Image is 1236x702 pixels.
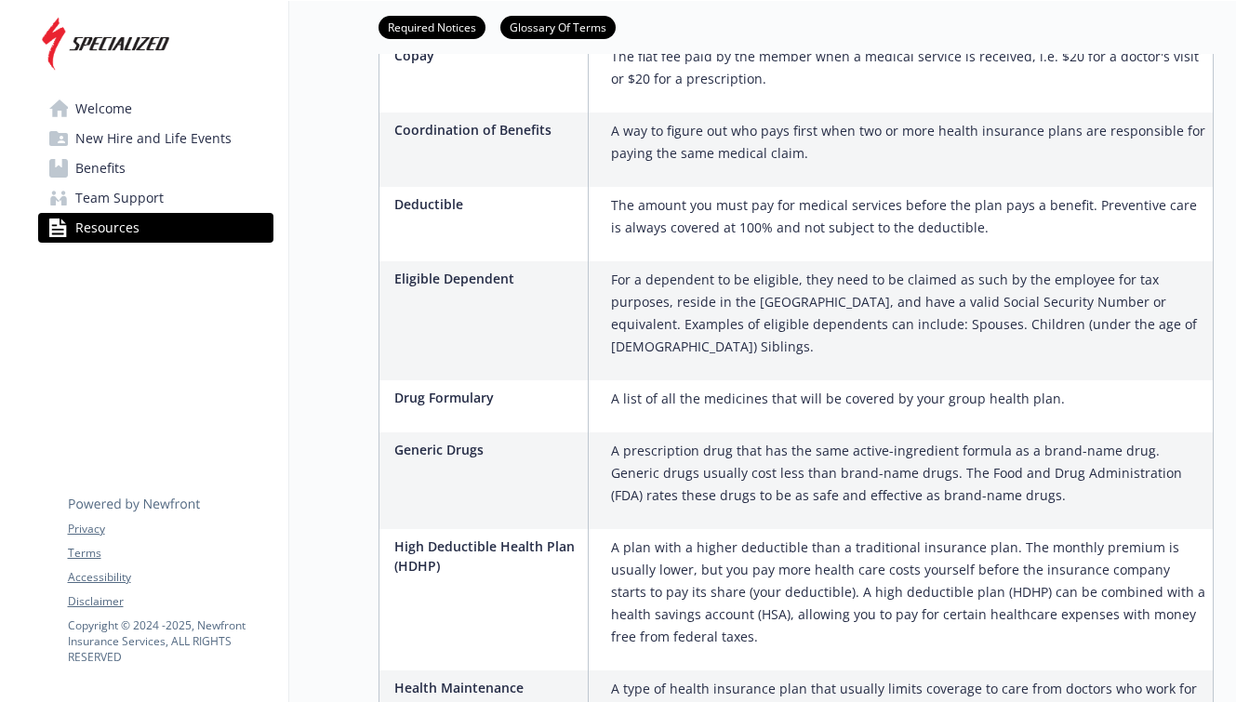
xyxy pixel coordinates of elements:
a: Glossary Of Terms [500,18,616,35]
a: Privacy [68,521,272,537]
span: New Hire and Life Events [75,124,232,153]
a: Terms [68,545,272,562]
a: Benefits [38,153,273,183]
a: New Hire and Life Events [38,124,273,153]
p: High Deductible Health Plan (HDHP) [394,536,580,576]
p: Copyright © 2024 - 2025 , Newfront Insurance Services, ALL RIGHTS RESERVED [68,617,272,665]
a: Required Notices [379,18,485,35]
p: Deductible [394,194,580,214]
p: A list of all the medicines that will be covered by your group health plan. [611,388,1065,410]
p: A prescription drug that has the same active-ingredient formula as a brand-name drug. Generic dru... [611,440,1205,507]
span: Benefits [75,153,126,183]
p: A way to figure out who pays first when two or more health insurance plans are responsible for pa... [611,120,1205,165]
p: The amount you must pay for medical services before the plan pays a benefit. Preventive care is a... [611,194,1205,239]
a: Disclaimer [68,593,272,610]
p: For a dependent to be eligible, they need to be claimed as such by the employee for tax purposes,... [611,269,1205,358]
p: The flat fee paid by the member when a medical service is received, i.e. $20 for a doctor's visit... [611,46,1205,90]
span: Welcome [75,94,132,124]
p: Eligible Dependent [394,269,580,288]
p: A plan with a higher deductible than a traditional insurance plan. The monthly premium is usually... [611,536,1205,648]
a: Team Support [38,183,273,213]
p: Coordination of Benefits [394,120,580,139]
p: Drug Formulary [394,388,580,407]
p: Generic Drugs [394,440,580,459]
span: Resources [75,213,140,243]
a: Accessibility [68,569,272,586]
span: Team Support [75,183,164,213]
a: Resources [38,213,273,243]
p: Copay [394,46,580,65]
a: Welcome [38,94,273,124]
